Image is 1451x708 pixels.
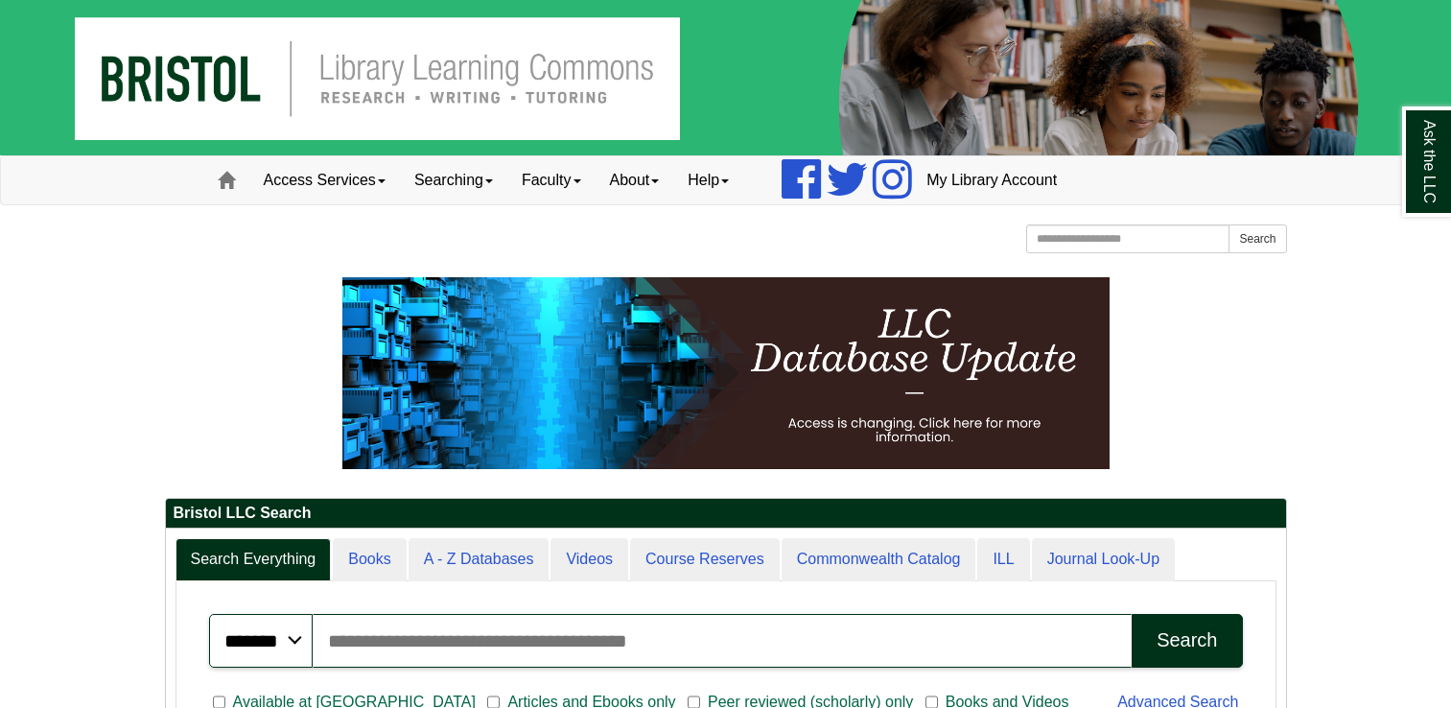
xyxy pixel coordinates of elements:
[1132,614,1242,668] button: Search
[1032,538,1175,581] a: Journal Look-Up
[176,538,332,581] a: Search Everything
[1157,629,1217,651] div: Search
[630,538,780,581] a: Course Reserves
[782,538,976,581] a: Commonwealth Catalog
[977,538,1029,581] a: ILL
[333,538,406,581] a: Books
[400,156,507,204] a: Searching
[550,538,628,581] a: Videos
[166,499,1286,529] h2: Bristol LLC Search
[673,156,743,204] a: Help
[507,156,596,204] a: Faculty
[912,156,1071,204] a: My Library Account
[409,538,550,581] a: A - Z Databases
[1229,224,1286,253] button: Search
[596,156,674,204] a: About
[249,156,400,204] a: Access Services
[342,277,1110,469] img: HTML tutorial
